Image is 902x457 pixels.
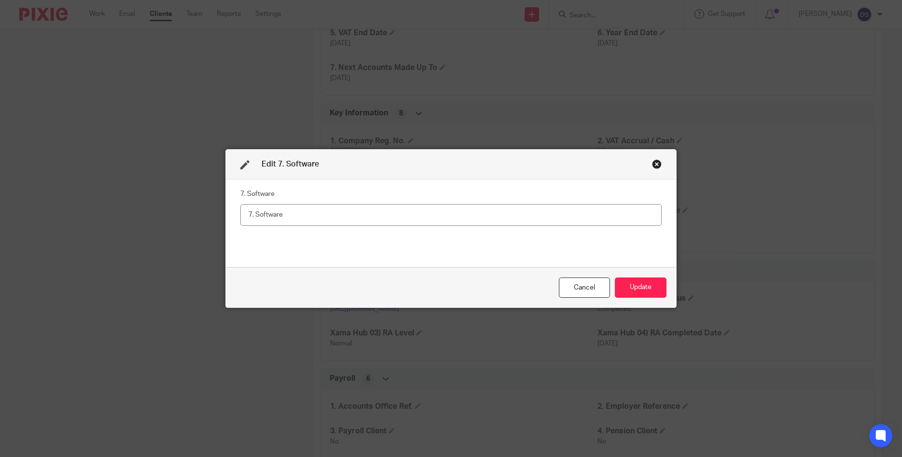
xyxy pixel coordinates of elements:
[240,189,275,199] label: 7. Software
[652,159,662,169] div: Close this dialog window
[559,277,610,298] div: Close this dialog window
[615,277,666,298] button: Update
[262,160,319,168] span: Edit 7. Software
[240,204,662,226] input: 7. Software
